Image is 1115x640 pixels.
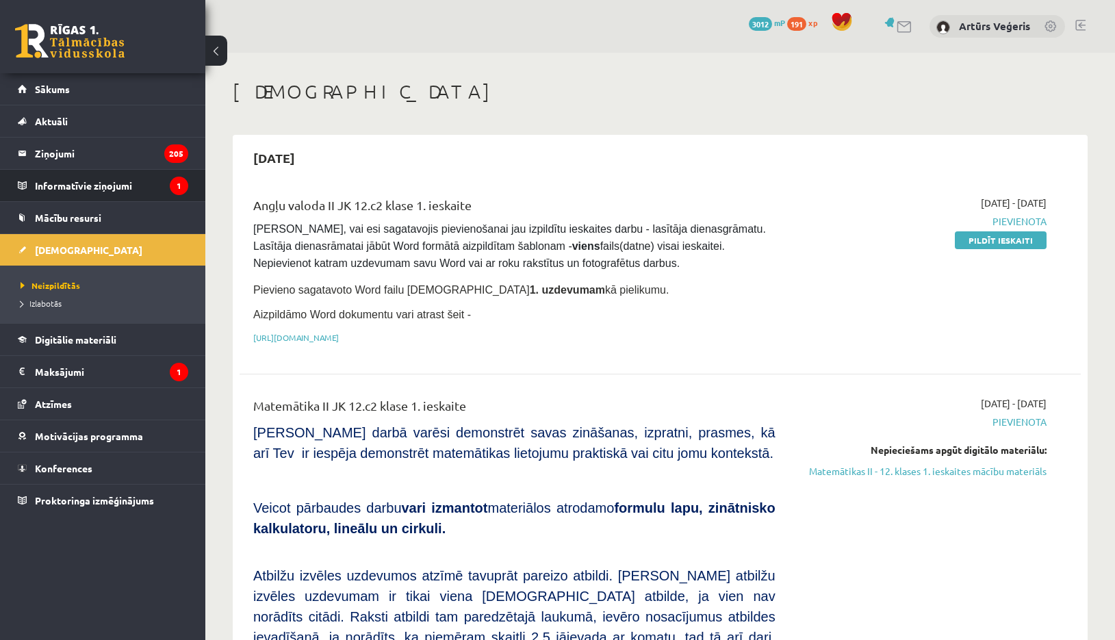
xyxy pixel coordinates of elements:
[233,80,1088,103] h1: [DEMOGRAPHIC_DATA]
[21,298,62,309] span: Izlabotās
[796,214,1047,229] span: Pievienota
[21,280,80,291] span: Neizpildītās
[18,420,188,452] a: Motivācijas programma
[18,73,188,105] a: Sākums
[253,309,471,320] span: Aizpildāmo Word dokumentu vari atrast šeit -
[253,332,339,343] a: [URL][DOMAIN_NAME]
[35,398,72,410] span: Atzīmes
[402,500,488,515] b: vari izmantot
[981,396,1047,411] span: [DATE] - [DATE]
[253,223,769,269] span: [PERSON_NAME], vai esi sagatavojis pievienošanai jau izpildītu ieskaites darbu - lasītāja dienasg...
[35,138,188,169] legend: Ziņojumi
[572,240,600,252] strong: viens
[35,462,92,474] span: Konferences
[35,170,188,201] legend: Informatīvie ziņojumi
[35,115,68,127] span: Aktuāli
[18,485,188,516] a: Proktoringa izmēģinājums
[18,356,188,387] a: Maksājumi1
[253,500,776,536] span: Veicot pārbaudes darbu materiālos atrodamo
[787,17,824,28] a: 191 xp
[35,356,188,387] legend: Maksājumi
[35,333,116,346] span: Digitālie materiāli
[530,284,605,296] strong: 1. uzdevumam
[35,83,70,95] span: Sākums
[253,500,776,536] b: formulu lapu, zinātnisko kalkulatoru, lineālu un cirkuli.
[240,142,309,174] h2: [DATE]
[18,202,188,233] a: Mācību resursi
[21,279,192,292] a: Neizpildītās
[955,231,1047,249] a: Pildīt ieskaiti
[18,170,188,201] a: Informatīvie ziņojumi1
[981,196,1047,210] span: [DATE] - [DATE]
[170,177,188,195] i: 1
[18,234,188,266] a: [DEMOGRAPHIC_DATA]
[796,464,1047,478] a: Matemātikas II - 12. klases 1. ieskaites mācību materiāls
[18,452,188,484] a: Konferences
[35,212,101,224] span: Mācību resursi
[749,17,785,28] a: 3012 mP
[164,144,188,163] i: 205
[35,430,143,442] span: Motivācijas programma
[35,494,154,507] span: Proktoringa izmēģinājums
[18,138,188,169] a: Ziņojumi205
[18,324,188,355] a: Digitālie materiāli
[253,284,669,296] span: Pievieno sagatavoto Word failu [DEMOGRAPHIC_DATA] kā pielikumu.
[808,17,817,28] span: xp
[18,105,188,137] a: Aktuāli
[35,244,142,256] span: [DEMOGRAPHIC_DATA]
[21,297,192,309] a: Izlabotās
[253,196,776,221] div: Angļu valoda II JK 12.c2 klase 1. ieskaite
[787,17,806,31] span: 191
[15,24,125,58] a: Rīgas 1. Tālmācības vidusskola
[796,415,1047,429] span: Pievienota
[170,363,188,381] i: 1
[796,443,1047,457] div: Nepieciešams apgūt digitālo materiālu:
[18,388,188,420] a: Atzīmes
[253,396,776,422] div: Matemātika II JK 12.c2 klase 1. ieskaite
[253,425,776,461] span: [PERSON_NAME] darbā varēsi demonstrēt savas zināšanas, izpratni, prasmes, kā arī Tev ir iespēja d...
[959,19,1030,33] a: Artūrs Veģeris
[774,17,785,28] span: mP
[936,21,950,34] img: Artūrs Veģeris
[749,17,772,31] span: 3012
